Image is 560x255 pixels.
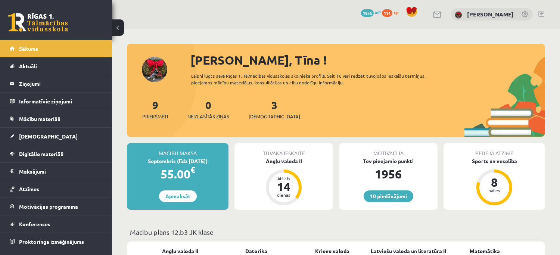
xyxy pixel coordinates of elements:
a: [PERSON_NAME] [467,10,514,18]
a: Atzīmes [10,180,103,198]
span: Digitālie materiāli [19,150,63,157]
span: mP [375,9,381,15]
span: [DEMOGRAPHIC_DATA] [19,133,78,140]
a: Sākums [10,40,103,57]
div: Sports un veselība [444,157,545,165]
a: 3[DEMOGRAPHIC_DATA] [249,98,300,120]
a: 10 piedāvājumi [364,190,413,202]
span: Atzīmes [19,186,39,192]
a: Maksājumi [10,163,103,180]
span: xp [393,9,398,15]
div: Angļu valoda II [234,157,333,165]
img: Tīna Šneidere [455,11,462,19]
a: Sports un veselība 8 balles [444,157,545,206]
span: Sākums [19,45,38,52]
div: Tuvākā ieskaite [234,143,333,157]
a: Krievu valoda [315,247,349,255]
div: Atlicis [273,176,295,181]
legend: Ziņojumi [19,75,103,92]
span: Mācību materiāli [19,115,60,122]
legend: Informatīvie ziņojumi [19,93,103,110]
span: [DEMOGRAPHIC_DATA] [249,113,300,120]
span: Priekšmeti [142,113,168,120]
span: € [190,164,195,175]
a: Digitālie materiāli [10,145,103,162]
div: 55.00 [127,165,228,183]
a: Proktoringa izmēģinājums [10,233,103,250]
a: Ziņojumi [10,75,103,92]
span: Neizlasītās ziņas [187,113,229,120]
a: Informatīvie ziņojumi [10,93,103,110]
div: dienas [273,193,295,197]
a: 114 xp [382,9,402,15]
a: 1956 mP [361,9,381,15]
span: Aktuāli [19,63,37,69]
a: Apmaksāt [159,190,197,202]
a: Motivācijas programma [10,198,103,215]
div: Laipni lūgts savā Rīgas 1. Tālmācības vidusskolas skolnieka profilā. Šeit Tu vari redzēt tuvojošo... [191,72,442,86]
a: Konferences [10,215,103,233]
span: Proktoringa izmēģinājums [19,238,84,245]
div: 14 [273,181,295,193]
legend: Maksājumi [19,163,103,180]
div: 8 [483,176,505,188]
p: Mācību plāns 12.b3 JK klase [130,227,542,237]
span: Motivācijas programma [19,203,78,210]
span: 1956 [361,9,374,17]
a: Latviešu valoda un literatūra II [371,247,446,255]
a: Angļu valoda II Atlicis 14 dienas [234,157,333,206]
span: 114 [382,9,392,17]
span: Konferences [19,221,50,227]
div: balles [483,188,505,193]
div: Tev pieejamie punkti [339,157,438,165]
div: [PERSON_NAME], Tīna ! [190,51,545,69]
a: [DEMOGRAPHIC_DATA] [10,128,103,145]
a: Angļu valoda II [162,247,198,255]
a: Mācību materiāli [10,110,103,127]
a: Matemātika [470,247,500,255]
div: Septembris (līdz [DATE]) [127,157,228,165]
a: Datorika [245,247,267,255]
div: Motivācija [339,143,438,157]
div: 1956 [339,165,438,183]
a: Rīgas 1. Tālmācības vidusskola [8,13,68,32]
div: Pēdējā atzīme [444,143,545,157]
a: 0Neizlasītās ziņas [187,98,229,120]
a: 9Priekšmeti [142,98,168,120]
a: Aktuāli [10,57,103,75]
div: Mācību maksa [127,143,228,157]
